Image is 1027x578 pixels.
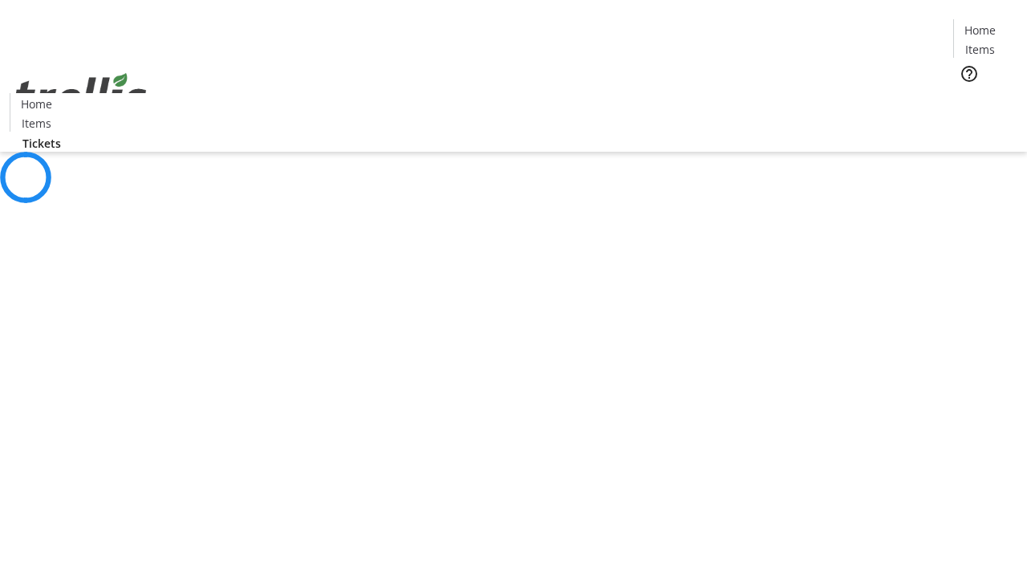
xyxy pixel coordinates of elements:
span: Items [22,115,51,132]
a: Home [954,22,1005,39]
span: Tickets [966,93,1005,110]
span: Home [21,96,52,112]
span: Items [965,41,995,58]
a: Home [10,96,62,112]
a: Tickets [953,93,1017,110]
img: Orient E2E Organization pI0MvkENdL's Logo [10,55,152,136]
span: Tickets [22,135,61,152]
a: Items [10,115,62,132]
a: Tickets [10,135,74,152]
span: Home [964,22,996,39]
a: Items [954,41,1005,58]
button: Help [953,58,985,90]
